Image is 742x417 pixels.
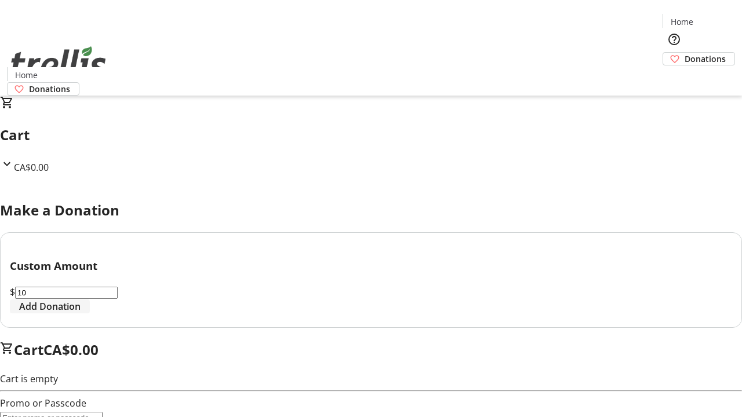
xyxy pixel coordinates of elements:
[15,69,38,81] span: Home
[663,16,700,28] a: Home
[7,82,79,96] a: Donations
[19,299,81,313] span: Add Donation
[15,287,118,299] input: Donation Amount
[10,286,15,298] span: $
[43,340,99,359] span: CA$0.00
[663,65,686,89] button: Cart
[671,16,693,28] span: Home
[7,34,110,92] img: Orient E2E Organization qXEusMBIYX's Logo
[10,258,732,274] h3: Custom Amount
[29,83,70,95] span: Donations
[8,69,45,81] a: Home
[10,299,90,313] button: Add Donation
[14,161,49,174] span: CA$0.00
[663,28,686,51] button: Help
[685,53,726,65] span: Donations
[663,52,735,65] a: Donations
